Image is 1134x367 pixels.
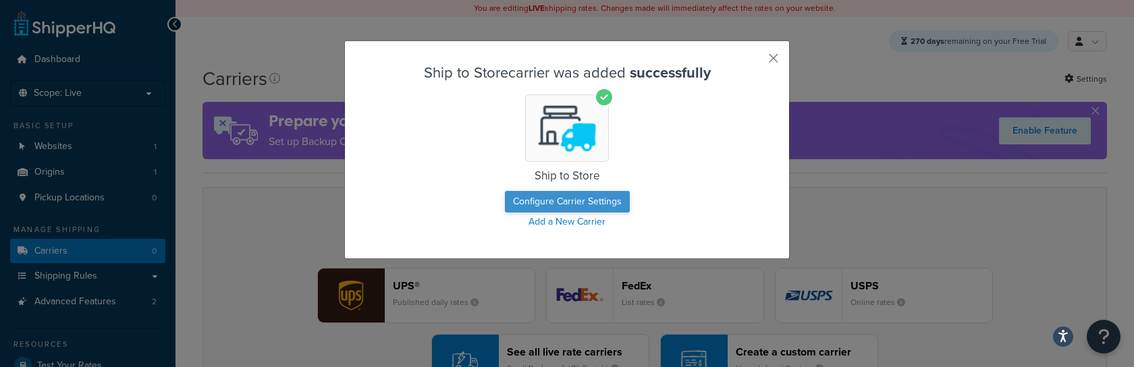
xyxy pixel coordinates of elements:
[387,170,747,183] h5: Ship to Store
[379,213,755,231] a: Add a New Carrier
[505,191,630,213] button: Configure Carrier Settings
[536,97,598,159] img: Ship to Store
[379,65,755,81] h3: Ship to Store carrier was added
[630,61,711,84] strong: successfully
